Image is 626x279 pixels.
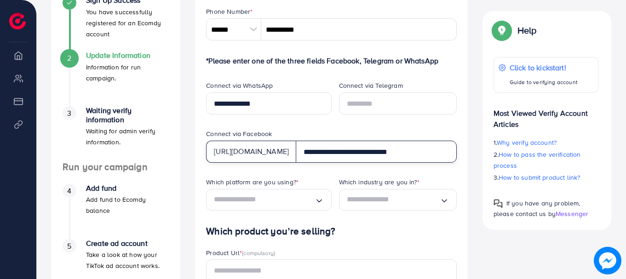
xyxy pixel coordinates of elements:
[67,186,71,196] span: 4
[494,100,598,130] p: Most Viewed Verify Account Articles
[494,150,581,170] span: How to pass the verification process
[494,199,580,218] span: If you have any problem, please contact us by
[52,51,180,106] li: Update Information
[86,184,169,193] h4: Add fund
[494,172,598,183] p: 3.
[206,141,296,163] div: [URL][DOMAIN_NAME]
[86,62,169,84] p: Information for run campaign.
[494,137,598,148] p: 1.
[67,108,71,119] span: 3
[206,189,331,211] div: Search for option
[497,138,557,147] span: Why verify account?
[510,62,578,73] p: Click to kickstart!
[206,81,273,90] label: Connect via WhatsApp
[339,81,403,90] label: Connect via Telegram
[494,22,510,39] img: Popup guide
[86,6,169,40] p: You have successfully registered for an Ecomdy account
[339,177,419,187] label: Which industry are you in?
[86,106,169,124] h4: Waiting verify information
[214,193,314,207] input: Search for option
[206,248,275,257] label: Product Url
[52,106,180,161] li: Waiting verify information
[206,129,272,138] label: Connect via Facebook
[206,7,253,16] label: Phone Number
[499,173,580,182] span: How to submit product link?
[242,249,275,257] span: (compulsory)
[206,55,457,66] p: *Please enter one of the three fields Facebook, Telegram or WhatsApp
[86,51,169,60] h4: Update Information
[339,189,457,211] div: Search for option
[517,25,537,36] p: Help
[86,239,169,248] h4: Create ad account
[494,199,503,208] img: Popup guide
[510,77,578,88] p: Guide to verifying account
[52,161,180,173] h4: Run your campaign
[67,53,71,63] span: 2
[594,247,621,274] img: image
[52,184,180,239] li: Add fund
[86,249,169,271] p: Take a look at how your TikTok ad account works.
[206,177,299,187] label: Which platform are you using?
[86,194,169,216] p: Add fund to Ecomdy balance
[347,193,440,207] input: Search for option
[86,125,169,148] p: Waiting for admin verify information.
[9,13,26,29] img: logo
[556,209,588,218] span: Messenger
[206,226,457,237] h4: Which product you’re selling?
[494,149,598,171] p: 2.
[67,241,71,251] span: 5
